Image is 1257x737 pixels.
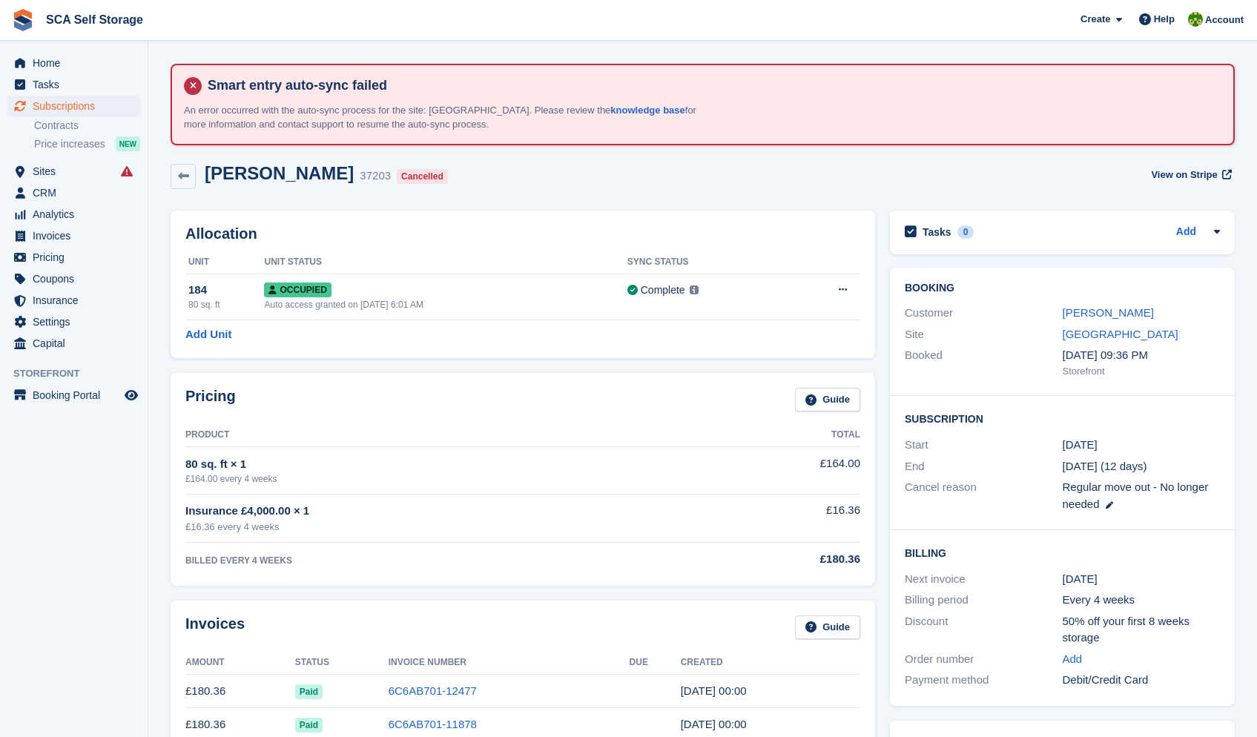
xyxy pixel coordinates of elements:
[695,423,860,447] th: Total
[905,411,1220,426] h2: Subscription
[264,282,331,297] span: Occupied
[33,182,122,203] span: CRM
[264,298,627,311] div: Auto access granted on [DATE] 6:01 AM
[33,247,122,268] span: Pricing
[33,74,122,95] span: Tasks
[122,386,140,404] a: Preview store
[1063,347,1221,364] div: [DATE] 09:36 PM
[188,282,264,299] div: 184
[695,551,860,568] div: £180.36
[905,347,1063,378] div: Booked
[1063,480,1209,510] span: Regular move out - No longer needed
[33,290,122,311] span: Insurance
[695,447,860,494] td: £164.00
[7,268,140,289] a: menu
[1188,12,1203,27] img: Sam Chapman
[185,423,695,447] th: Product
[905,545,1220,560] h2: Billing
[33,96,122,116] span: Subscriptions
[33,225,122,246] span: Invoices
[7,385,140,406] a: menu
[7,247,140,268] a: menu
[185,651,295,675] th: Amount
[610,105,684,116] a: knowledge base
[185,520,695,535] div: £16.36 every 4 weeks
[34,119,140,133] a: Contracts
[185,251,264,274] th: Unit
[12,9,34,31] img: stora-icon-8386f47178a22dfd0bd8f6a31ec36ba5ce8667c1dd55bd0f319d3a0aa187defe.svg
[905,613,1063,647] div: Discount
[905,305,1063,322] div: Customer
[185,456,695,473] div: 80 sq. ft × 1
[205,163,354,183] h2: [PERSON_NAME]
[1176,224,1196,241] a: Add
[905,458,1063,475] div: End
[7,311,140,332] a: menu
[7,161,140,182] a: menu
[905,437,1063,454] div: Start
[1063,571,1221,588] div: [DATE]
[40,7,149,32] a: SCA Self Storage
[905,571,1063,588] div: Next invoice
[264,251,627,274] th: Unit Status
[184,103,703,132] p: An error occurred with the auto-sync process for the site: [GEOGRAPHIC_DATA]. Please review the f...
[202,77,1221,94] h4: Smart entry auto-sync failed
[188,298,264,311] div: 80 sq. ft
[1063,651,1083,668] a: Add
[7,333,140,354] a: menu
[7,96,140,116] a: menu
[1063,364,1221,379] div: Storefront
[33,204,122,225] span: Analytics
[33,268,122,289] span: Coupons
[185,503,695,520] div: Insurance £4,000.00 × 1
[116,136,140,151] div: NEW
[360,168,391,185] div: 37203
[33,161,122,182] span: Sites
[1151,168,1217,182] span: View on Stripe
[1205,13,1244,27] span: Account
[7,204,140,225] a: menu
[641,282,685,298] div: Complete
[905,592,1063,609] div: Billing period
[185,388,236,412] h2: Pricing
[1154,12,1175,27] span: Help
[185,615,245,640] h2: Invoices
[695,494,860,542] td: £16.36
[627,251,790,274] th: Sync Status
[295,684,323,699] span: Paid
[389,718,477,730] a: 6C6AB701-11878
[33,333,122,354] span: Capital
[1081,12,1110,27] span: Create
[957,225,974,239] div: 0
[1063,613,1221,647] div: 50% off your first 8 weeks storage
[1063,592,1221,609] div: Every 4 weeks
[33,385,122,406] span: Booking Portal
[389,651,630,675] th: Invoice Number
[630,651,681,675] th: Due
[690,285,699,294] img: icon-info-grey-7440780725fd019a000dd9b08b2336e03edf1995a4989e88bcd33f0948082b44.svg
[34,137,105,151] span: Price increases
[34,136,140,152] a: Price increases NEW
[13,366,148,381] span: Storefront
[7,74,140,95] a: menu
[397,169,448,184] div: Cancelled
[905,479,1063,512] div: Cancel reason
[121,165,133,177] i: Smart entry sync failures have occurred
[1063,306,1154,319] a: [PERSON_NAME]
[295,651,389,675] th: Status
[1063,460,1147,472] span: [DATE] (12 days)
[1145,163,1235,188] a: View on Stripe
[905,651,1063,668] div: Order number
[7,182,140,203] a: menu
[389,684,477,697] a: 6C6AB701-12477
[7,290,140,311] a: menu
[185,675,295,708] td: £180.36
[795,388,860,412] a: Guide
[33,53,122,73] span: Home
[1063,328,1178,340] a: [GEOGRAPHIC_DATA]
[923,225,951,239] h2: Tasks
[185,554,695,567] div: BILLED EVERY 4 WEEKS
[905,282,1220,294] h2: Booking
[33,311,122,332] span: Settings
[7,225,140,246] a: menu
